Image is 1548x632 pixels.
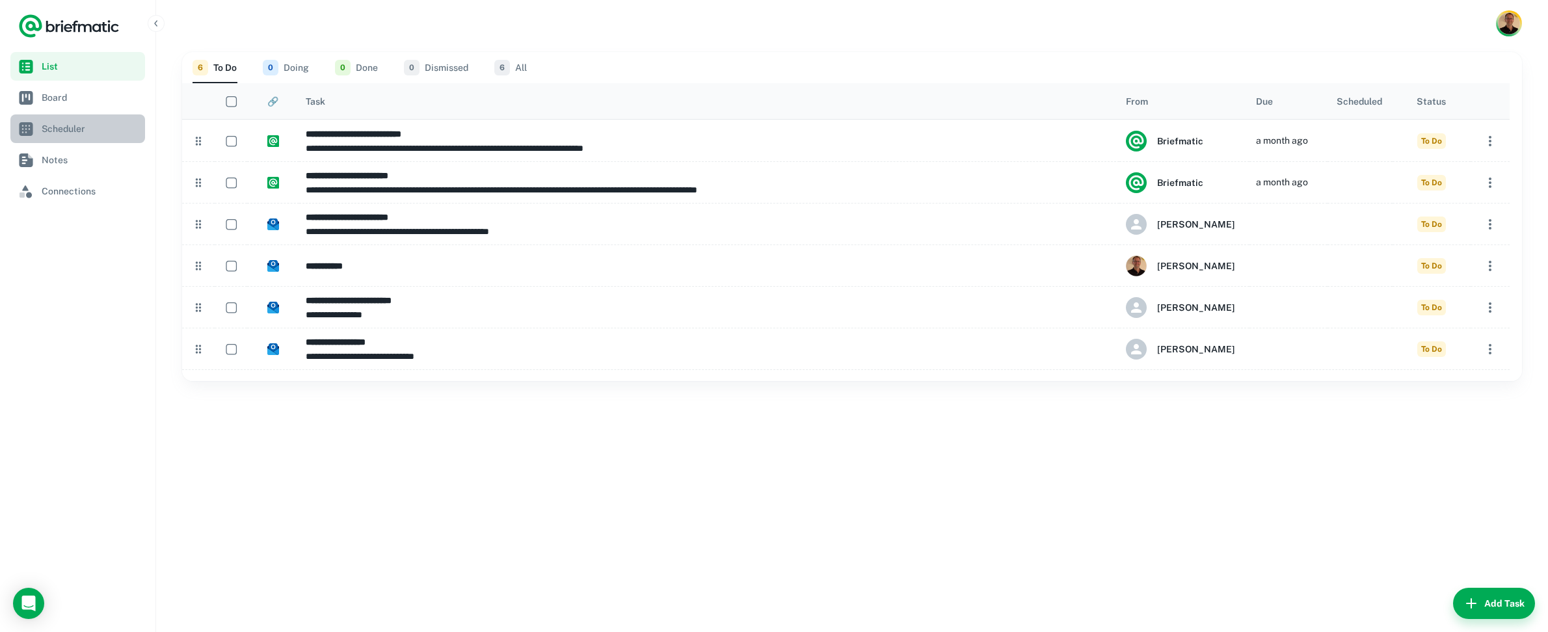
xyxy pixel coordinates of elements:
h6: [PERSON_NAME] [1157,217,1235,231]
div: a month ago [1256,120,1308,161]
button: Done [335,52,378,83]
span: To Do [1417,341,1446,357]
a: Notes [10,146,145,174]
button: Add Task [1453,588,1535,619]
a: Connections [10,177,145,205]
div: a month ago [1256,162,1308,203]
img: https://app.briefmatic.com/assets/integrations/system.png [267,177,279,189]
span: 6 [193,60,208,75]
span: 0 [404,60,420,75]
div: Scheduled [1337,96,1382,107]
div: Due [1256,96,1273,107]
div: Status [1417,96,1446,107]
span: Scheduler [42,122,140,136]
span: 0 [335,60,351,75]
div: Load Chat [13,588,44,619]
img: mauricio.peirone@karoro.onmicrosoft.com.jpeg [1126,256,1147,276]
div: From [1126,96,1148,107]
button: To Do [193,52,237,83]
a: List [10,52,145,81]
h6: Briefmatic [1157,134,1203,148]
span: To Do [1417,300,1446,315]
img: https://app.briefmatic.com/assets/integrations/microsoftoutlookmail.png [267,302,279,313]
img: https://app.briefmatic.com/assets/integrations/system.png [267,135,279,147]
span: To Do [1417,217,1446,232]
a: Board [10,83,145,112]
div: Mauricio Peirone [1126,214,1235,235]
div: Briefmatic [1126,172,1203,193]
img: system.png [1126,172,1147,193]
a: Logo [18,13,120,39]
h6: [PERSON_NAME] [1157,300,1235,315]
h6: Briefmatic [1157,176,1203,190]
button: Doing [263,52,309,83]
a: Scheduler [10,114,145,143]
span: To Do [1417,175,1446,191]
img: https://app.briefmatic.com/assets/integrations/microsoftoutlookmail.png [267,218,279,230]
span: Board [42,90,140,105]
button: All [494,52,527,83]
img: https://app.briefmatic.com/assets/integrations/microsoftoutlookmail.png [267,343,279,355]
div: Mauricio Peirone [1126,339,1235,360]
div: Briefmatic [1126,131,1203,151]
button: Dismissed [404,52,468,83]
img: system.png [1126,131,1147,151]
div: 🔗 [267,96,278,107]
div: Task [306,96,325,107]
span: List [42,59,140,73]
div: Mauricio Peirone [1126,256,1235,276]
div: Mauricio Peirone [1126,297,1235,318]
span: 6 [494,60,510,75]
h6: [PERSON_NAME] [1157,342,1235,356]
span: Notes [42,153,140,167]
span: To Do [1417,133,1446,149]
h6: [PERSON_NAME] [1157,259,1235,273]
img: Mauricio Peirone [1498,12,1520,34]
span: 0 [263,60,278,75]
img: https://app.briefmatic.com/assets/integrations/microsoftoutlookmail.png [267,260,279,272]
span: To Do [1417,258,1446,274]
span: Connections [42,184,140,198]
button: Account button [1496,10,1522,36]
